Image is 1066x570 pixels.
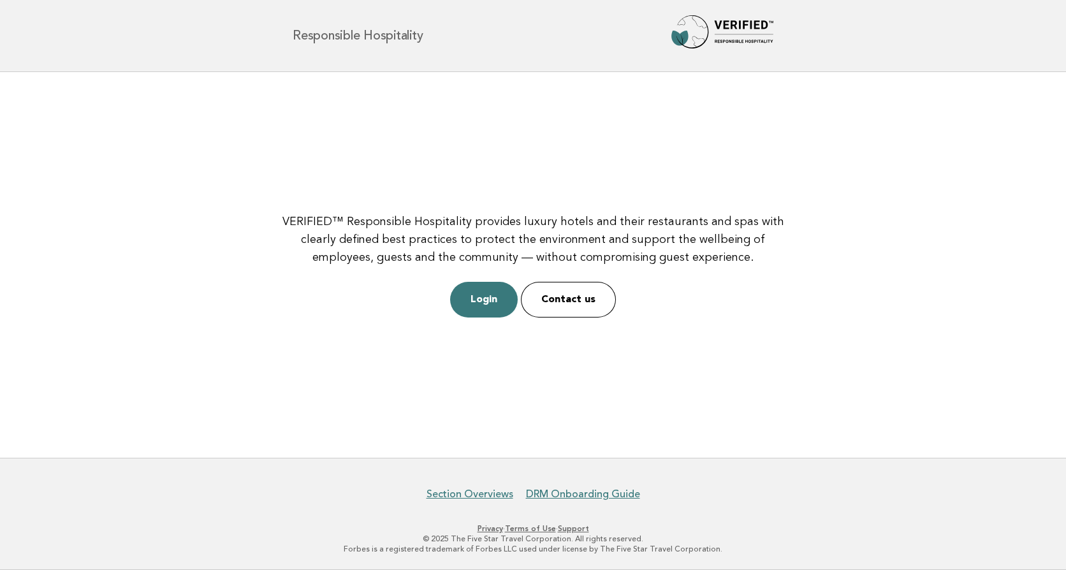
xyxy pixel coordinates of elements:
h1: Responsible Hospitality [293,29,423,42]
img: Forbes Travel Guide [671,15,773,56]
a: Support [558,524,589,533]
p: · · [143,523,923,534]
p: VERIFIED™ Responsible Hospitality provides luxury hotels and their restaurants and spas with clea... [282,213,784,267]
a: Section Overviews [427,488,513,501]
p: Forbes is a registered trademark of Forbes LLC used under license by The Five Star Travel Corpora... [143,544,923,554]
a: Privacy [478,524,503,533]
p: © 2025 The Five Star Travel Corporation. All rights reserved. [143,534,923,544]
a: Login [450,282,518,318]
a: Contact us [521,282,616,318]
a: DRM Onboarding Guide [526,488,640,501]
a: Terms of Use [505,524,556,533]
